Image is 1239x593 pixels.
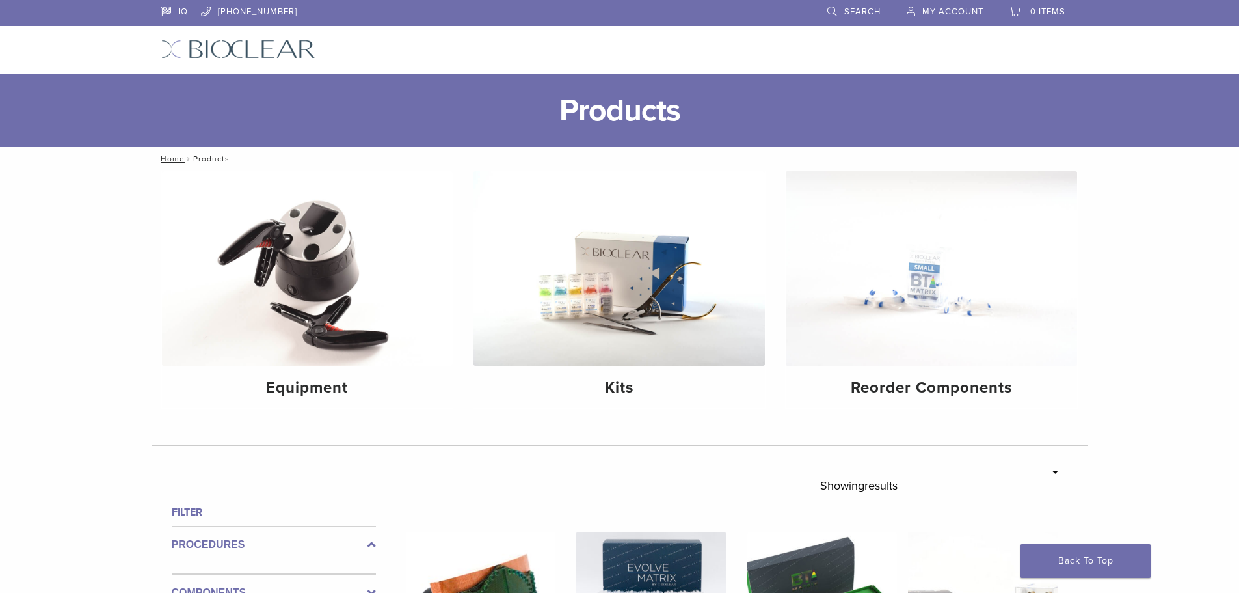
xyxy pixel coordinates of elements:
[162,171,453,408] a: Equipment
[185,156,193,162] span: /
[473,171,765,408] a: Kits
[1020,544,1151,578] a: Back To Top
[922,7,983,17] span: My Account
[157,154,185,163] a: Home
[796,376,1067,400] h4: Reorder Components
[820,472,898,499] p: Showing results
[1030,7,1065,17] span: 0 items
[786,171,1077,408] a: Reorder Components
[152,147,1088,171] nav: Products
[786,171,1077,366] img: Reorder Components
[172,504,376,520] h4: Filter
[161,40,315,59] img: Bioclear
[844,7,881,17] span: Search
[484,376,754,400] h4: Kits
[473,171,765,366] img: Kits
[172,376,443,400] h4: Equipment
[162,171,453,366] img: Equipment
[172,537,376,553] label: Procedures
